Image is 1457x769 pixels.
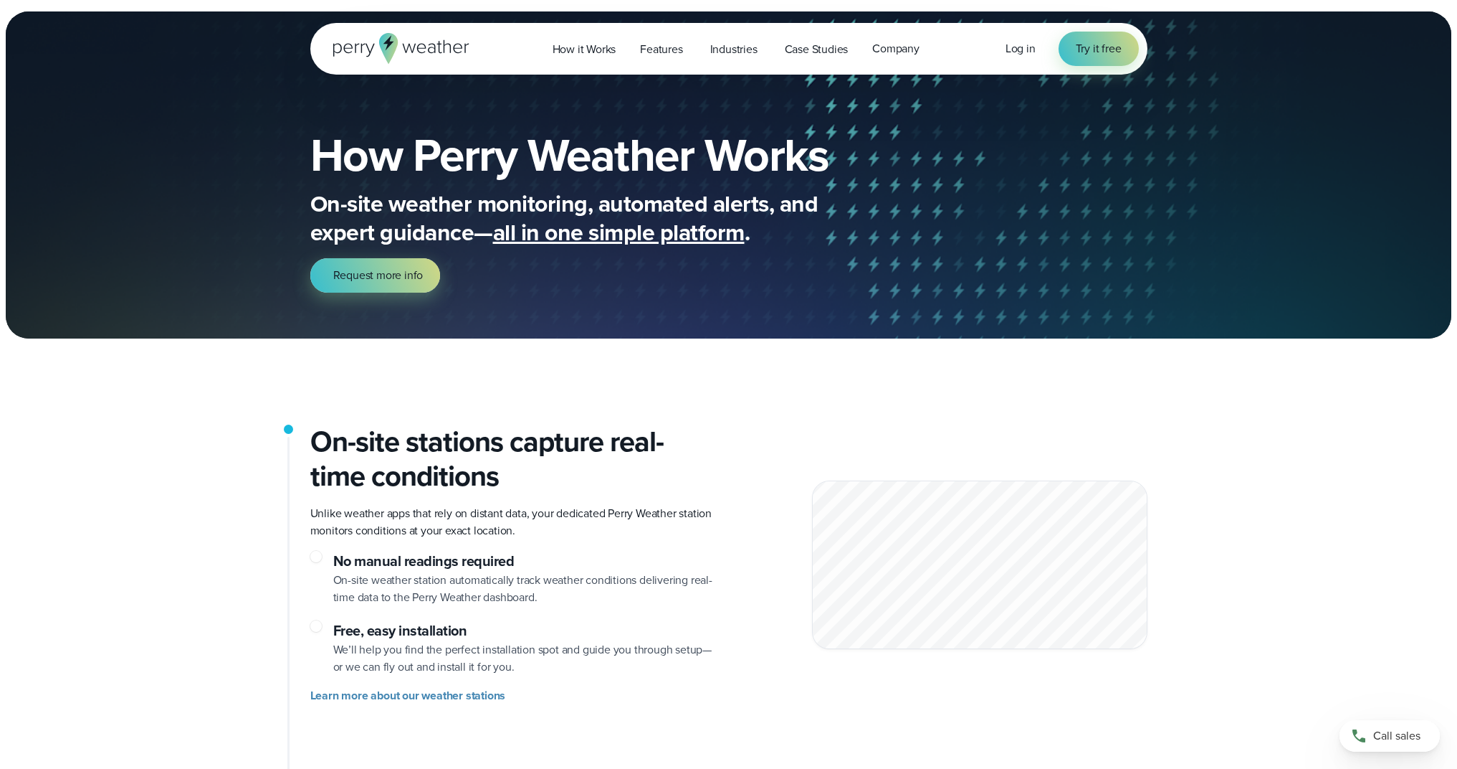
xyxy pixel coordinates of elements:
[540,34,629,64] a: How it Works
[310,425,717,494] h2: On-site stations capture real-time conditions
[333,551,717,572] h3: No manual readings required
[310,687,506,704] span: Learn more about our weather stations
[1339,720,1440,752] a: Call sales
[310,687,512,704] a: Learn more about our weather stations
[310,132,932,178] h1: How Perry Weather Works
[333,641,717,676] p: We’ll help you find the perfect installation spot and guide you through setup—or we can fly out a...
[553,41,616,58] span: How it Works
[310,505,717,539] p: Unlike weather apps that rely on distant data, your dedicated Perry Weather station monitors cond...
[493,215,745,250] span: all in one simple platform
[785,41,849,58] span: Case Studies
[1005,40,1036,57] a: Log in
[1059,32,1139,66] a: Try it free
[710,41,758,58] span: Industries
[1373,727,1420,745] span: Call sales
[872,40,919,57] span: Company
[310,258,441,293] a: Request more info
[310,189,884,247] p: On-site weather monitoring, automated alerts, and expert guidance— .
[640,41,682,58] span: Features
[773,34,861,64] a: Case Studies
[333,267,424,284] span: Request more info
[333,621,717,641] h3: Free, easy installation
[1076,40,1122,57] span: Try it free
[333,572,717,606] p: On-site weather station automatically track weather conditions delivering real-time data to the P...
